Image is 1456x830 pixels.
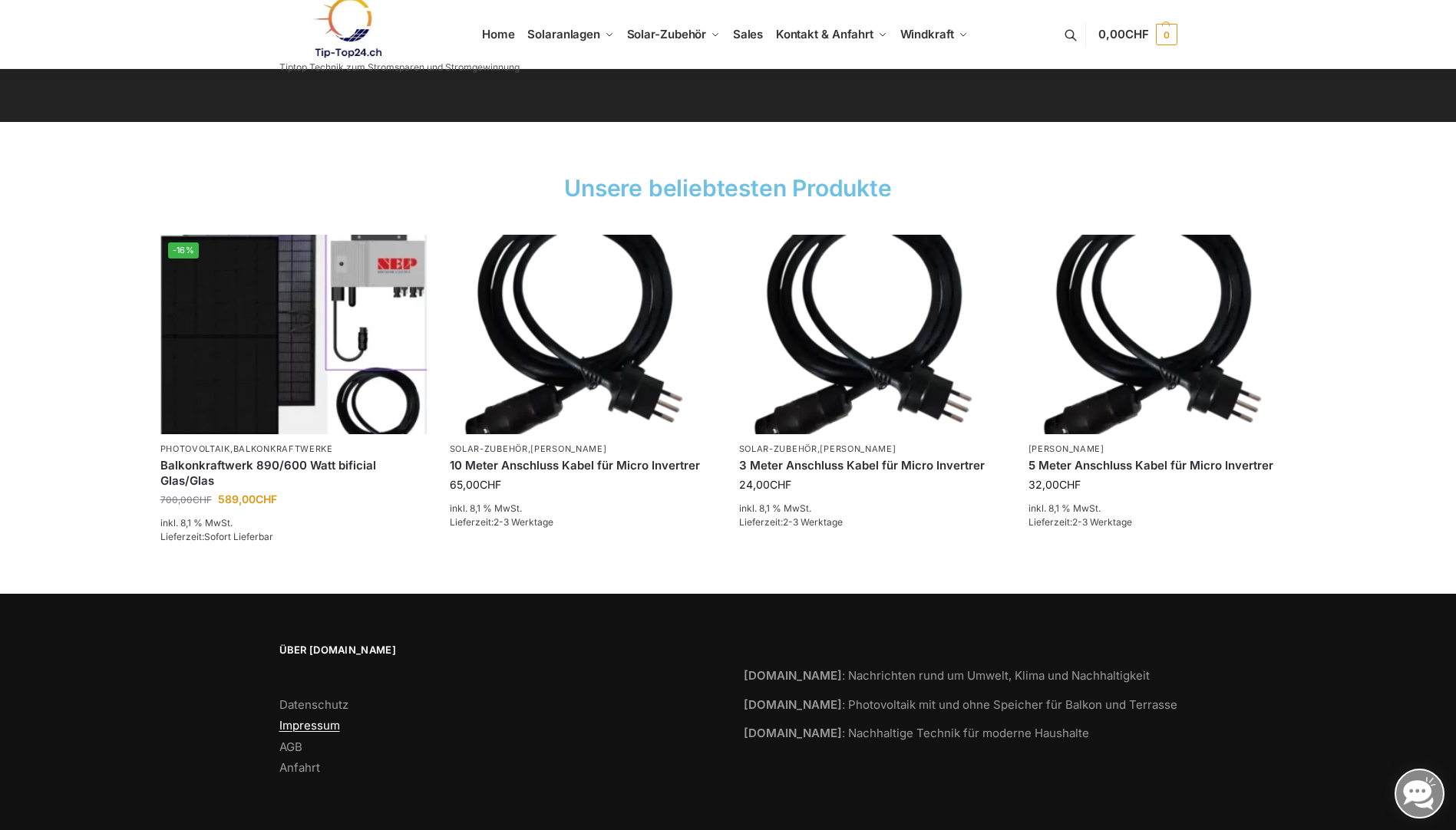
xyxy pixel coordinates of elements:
[744,668,1150,683] a: [DOMAIN_NAME]: Nachrichten rund um Umwelt, Klima und Nachhaltigkeit
[450,235,716,434] a: Anschlusskabel-3meter
[279,643,713,658] span: Über [DOMAIN_NAME]
[776,27,873,41] span: Kontakt & Anfahrt
[739,443,817,454] a: Solar-Zubehör
[160,172,1296,204] h2: Unsere beliebtesten Produkte
[160,516,427,530] p: inkl. 8,1 % MwSt.
[1028,478,1081,491] bdi: 32,00
[900,27,954,41] span: Windkraft
[450,443,528,454] a: Solar-Zubehör
[160,531,273,542] span: Lieferzeit:
[256,492,277,506] span: CHF
[1098,27,1148,41] span: 0,00
[279,760,320,775] a: Anfahrt
[279,697,348,712] a: Datenschutz
[530,443,606,454] a: [PERSON_NAME]
[1028,458,1295,473] a: 5 Meter Anschluss Kabel für Micro Invertrer
[160,235,427,434] img: Home 9
[494,516,553,528] span: 2-3 Werktage
[627,27,707,41] span: Solar-Zubehör
[1028,235,1295,434] img: Home 16
[744,726,842,740] strong: [DOMAIN_NAME]
[1059,478,1081,491] span: CHF
[1125,27,1149,41] span: CHF
[739,235,1005,434] a: Anschlusskabel-3meter
[160,235,427,434] a: -16%Bificiales Hochleistungsmodul
[783,516,843,528] span: 2-3 Werktage
[1072,516,1132,528] span: 2-3 Werktage
[279,63,520,72] p: Tiptop Technik zum Stromsparen und Stromgewinnung
[527,27,600,41] span: Solaranlagen
[739,478,791,491] bdi: 24,00
[744,697,842,712] strong: [DOMAIN_NAME]
[279,739,302,754] a: AGB
[739,458,1005,473] a: 3 Meter Anschluss Kabel für Micro Invertrer
[480,478,501,491] span: CHF
[1028,516,1132,528] span: Lieferzeit:
[739,516,843,528] span: Lieferzeit:
[450,516,553,528] span: Lieferzeit:
[744,697,1177,712] a: [DOMAIN_NAME]: Photovoltaik mit und ohne Speicher für Balkon und Terrasse
[770,478,791,491] span: CHF
[279,718,340,733] a: Impressum
[233,443,333,454] a: Balkonkraftwerke
[1028,502,1295,515] p: inkl. 8,1 % MwSt.
[739,443,1005,455] p: ,
[1028,443,1104,454] a: [PERSON_NAME]
[820,443,896,454] a: [PERSON_NAME]
[160,494,212,506] bdi: 700,00
[204,531,273,542] span: Sofort Lieferbar
[1028,235,1295,434] a: Anschlusskabel-3meter
[160,443,230,454] a: Photovoltaik
[1156,24,1177,45] span: 0
[450,478,501,491] bdi: 65,00
[733,27,764,41] span: Sales
[739,502,1005,515] p: inkl. 8,1 % MwSt.
[160,458,427,488] a: Balkonkraftwerk 890/600 Watt bificial Glas/Glas
[450,502,716,515] p: inkl. 8,1 % MwSt.
[1098,12,1177,58] a: 0,00CHF 0
[450,458,716,473] a: 10 Meter Anschluss Kabel für Micro Invertrer
[193,494,212,506] span: CHF
[218,492,277,506] bdi: 589,00
[160,443,427,455] p: ,
[450,443,716,455] p: ,
[739,235,1005,434] img: Home 16
[450,235,716,434] img: Home 16
[744,668,842,683] strong: [DOMAIN_NAME]
[744,726,1089,740] a: [DOMAIN_NAME]: Nachhaltige Technik für moderne Haushalte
